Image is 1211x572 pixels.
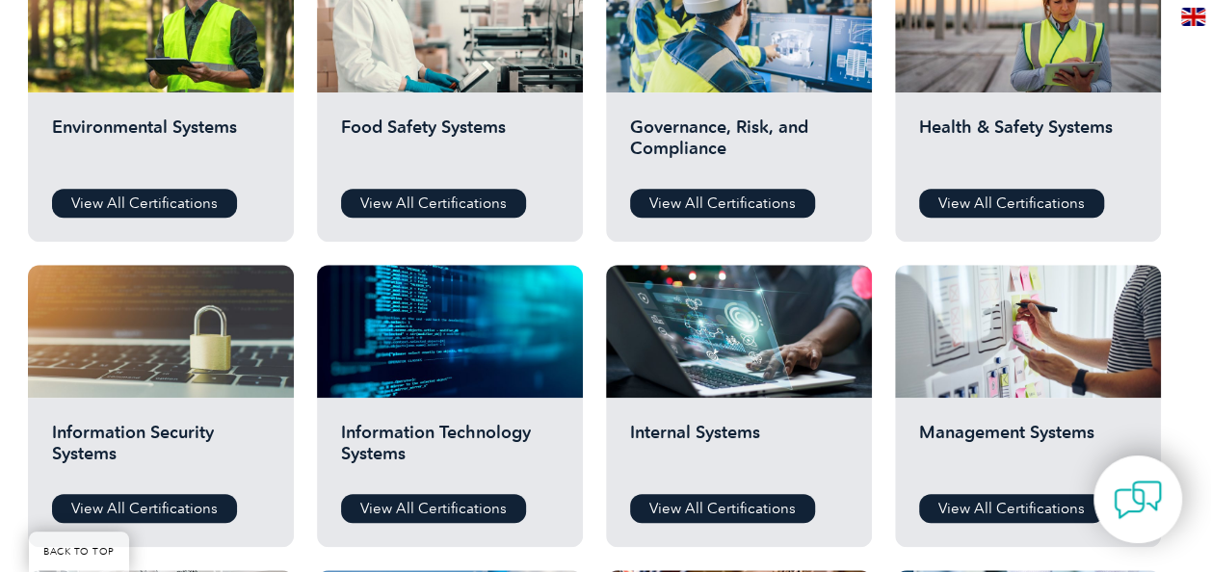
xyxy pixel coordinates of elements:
h2: Environmental Systems [52,117,270,174]
a: View All Certifications [341,189,526,218]
h2: Information Technology Systems [341,422,559,480]
a: View All Certifications [52,189,237,218]
h2: Governance, Risk, and Compliance [630,117,848,174]
h2: Internal Systems [630,422,848,480]
h2: Information Security Systems [52,422,270,480]
h2: Management Systems [919,422,1137,480]
a: View All Certifications [919,189,1104,218]
a: View All Certifications [341,494,526,523]
h2: Food Safety Systems [341,117,559,174]
a: View All Certifications [630,494,815,523]
img: en [1181,8,1205,26]
a: View All Certifications [630,189,815,218]
img: contact-chat.png [1114,476,1162,524]
h2: Health & Safety Systems [919,117,1137,174]
a: View All Certifications [52,494,237,523]
a: View All Certifications [919,494,1104,523]
a: BACK TO TOP [29,532,129,572]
